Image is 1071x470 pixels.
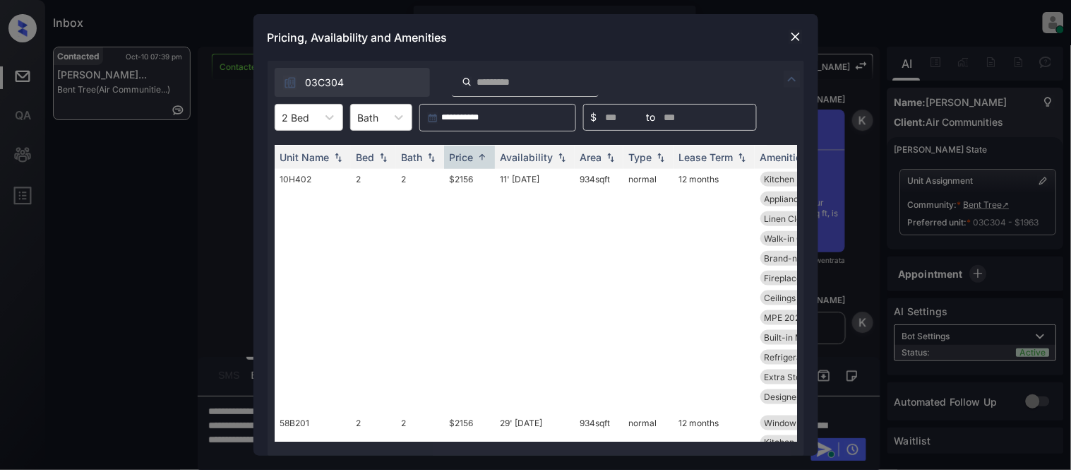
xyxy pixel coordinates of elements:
[501,151,554,163] div: Availability
[765,437,824,448] span: Kitchen Pantry
[351,166,396,410] td: 2
[604,153,618,163] img: sorting
[784,71,801,88] img: icon-zuma
[444,166,495,410] td: $2156
[674,166,755,410] td: 12 months
[765,253,839,264] span: Brand-new Kitch...
[580,151,602,163] div: Area
[575,166,623,410] td: 934 sqft
[591,110,597,125] span: $
[402,151,423,163] div: Bath
[623,166,674,410] td: normal
[376,153,390,163] img: sorting
[765,312,842,323] span: MPE 2025 Amenit...
[283,76,297,90] img: icon-zuma
[475,152,489,163] img: sorting
[765,372,834,382] span: Extra Storage S...
[765,293,817,303] span: Ceilings High
[495,166,575,410] td: 11' [DATE]
[789,30,803,44] img: close
[765,418,815,428] span: Window Bay
[275,166,351,410] td: 10H402
[765,273,802,283] span: Fireplace
[647,110,656,125] span: to
[679,151,734,163] div: Lease Term
[253,14,818,61] div: Pricing, Availability and Amenities
[629,151,652,163] div: Type
[765,332,832,343] span: Built-in Microw...
[280,151,330,163] div: Unit Name
[396,166,444,410] td: 2
[450,151,474,163] div: Price
[765,213,814,224] span: Linen Closet
[760,151,808,163] div: Amenities
[765,194,832,204] span: Appliances Stai...
[306,75,345,90] span: 03C304
[331,153,345,163] img: sorting
[555,153,569,163] img: sorting
[765,392,837,402] span: Designer Cabine...
[765,174,824,184] span: Kitchen Pantry
[765,352,832,363] span: Refrigerator Le...
[735,153,749,163] img: sorting
[462,76,472,88] img: icon-zuma
[357,151,375,163] div: Bed
[765,233,827,244] span: Walk-in Closets
[424,153,438,163] img: sorting
[654,153,668,163] img: sorting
